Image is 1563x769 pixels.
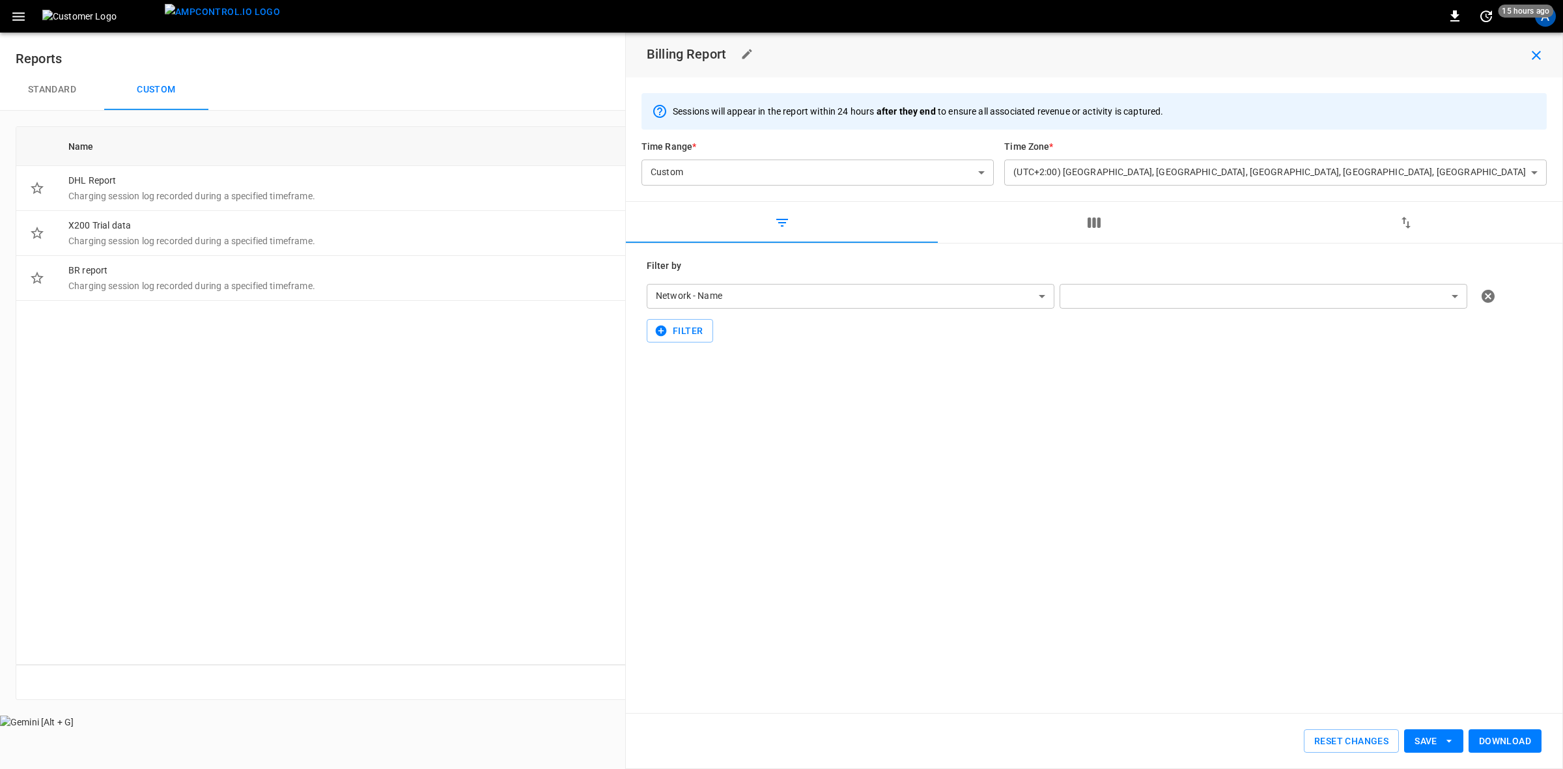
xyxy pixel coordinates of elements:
[647,319,713,343] button: Filter
[1304,729,1399,753] button: Reset Changes
[1004,160,1547,185] div: (UTC+2:00) [GEOGRAPHIC_DATA], [GEOGRAPHIC_DATA], [GEOGRAPHIC_DATA], [GEOGRAPHIC_DATA], [GEOGRAPHI...
[641,160,994,185] div: Custom
[647,44,726,64] h6: Billing Report
[673,105,1163,118] p: Sessions will appear in the report within 24 hours to ensure all associated revenue or activity i...
[647,259,1542,273] h6: Filter by
[104,69,208,111] button: Custom
[68,234,845,247] p: Charging session log recorded during a specified timeframe.
[647,284,1054,309] div: Network - Name
[58,127,856,166] th: Name
[165,4,280,20] img: ampcontrol.io logo
[58,166,856,211] td: DHL Report
[42,10,160,23] img: Customer Logo
[68,189,845,203] p: Charging session log recorded during a specified timeframe.
[1004,140,1547,154] h6: Time Zone
[1476,6,1497,27] button: set refresh interval
[16,48,1547,69] h6: Reports
[1498,5,1553,18] span: 15 hours ago
[1404,729,1463,753] button: Save
[877,106,936,117] span: after they end
[1469,729,1542,753] button: Download
[58,211,856,256] td: X200 Trial data
[68,279,845,292] p: Charging session log recorded during a specified timeframe.
[641,140,994,154] h6: Time Range
[58,256,856,301] td: BR report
